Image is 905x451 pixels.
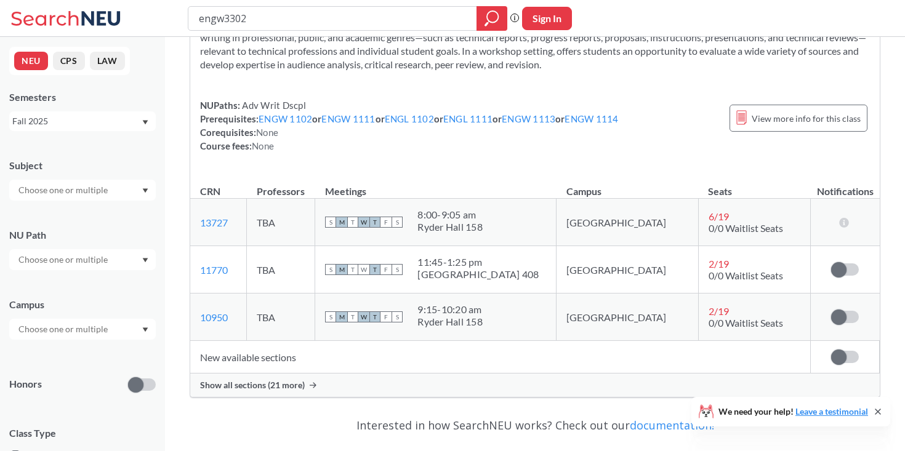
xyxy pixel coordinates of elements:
div: NU Path [9,228,156,242]
span: W [358,311,369,322]
button: Sign In [522,7,572,30]
div: Subject [9,159,156,172]
div: Fall 2025Dropdown arrow [9,111,156,131]
span: 0/0 Waitlist Seats [709,269,783,281]
div: Semesters [9,90,156,104]
a: 13727 [200,217,228,228]
a: 11770 [200,264,228,276]
a: ENGW 1114 [565,113,618,124]
span: None [252,140,274,151]
span: S [325,311,336,322]
svg: Dropdown arrow [142,258,148,263]
div: magnifying glass [477,6,507,31]
svg: Dropdown arrow [142,188,148,193]
div: Dropdown arrow [9,180,156,201]
div: Dropdown arrow [9,319,156,340]
th: Campus [557,172,699,199]
th: Meetings [315,172,557,199]
span: 2 / 19 [709,258,729,269]
span: F [380,217,392,228]
td: [GEOGRAPHIC_DATA] [557,199,699,246]
a: 10950 [200,311,228,323]
span: Class Type [9,426,156,440]
span: 0/0 Waitlist Seats [709,317,783,329]
span: M [336,311,347,322]
span: T [369,311,380,322]
div: Ryder Hall 158 [417,316,483,328]
div: Fall 2025 [12,114,141,128]
div: 11:45 - 1:25 pm [417,256,539,268]
button: LAW [90,52,125,70]
span: T [347,264,358,275]
div: Campus [9,298,156,311]
th: Seats [698,172,810,199]
span: Adv Writ Dscpl [240,100,306,111]
span: T [369,217,380,228]
span: S [392,264,403,275]
div: Dropdown arrow [9,249,156,270]
input: Choose one or multiple [12,183,116,198]
input: Class, professor, course number, "phrase" [198,8,468,29]
td: [GEOGRAPHIC_DATA] [557,246,699,293]
svg: magnifying glass [485,10,499,27]
div: NUPaths: Prerequisites: or or or or or Corequisites: Course fees: [200,98,619,153]
svg: Dropdown arrow [142,327,148,332]
button: NEU [14,52,48,70]
span: W [358,217,369,228]
p: Honors [9,377,42,391]
td: [GEOGRAPHIC_DATA] [557,293,699,341]
span: W [358,264,369,275]
input: Choose one or multiple [12,252,116,267]
a: documentation! [630,418,714,433]
div: 9:15 - 10:20 am [417,303,483,316]
input: Choose one or multiple [12,322,116,337]
td: TBA [247,293,315,341]
span: Show all sections (21 more) [200,380,305,391]
svg: Dropdown arrow [142,120,148,125]
td: TBA [247,246,315,293]
span: T [369,264,380,275]
div: CRN [200,185,220,198]
a: ENGW 1102 [259,113,312,124]
div: Interested in how SearchNEU works? Check out our [190,407,880,443]
span: S [392,217,403,228]
td: New available sections [190,341,811,373]
span: We need your help! [718,407,868,416]
span: 6 / 19 [709,210,729,222]
th: Notifications [811,172,880,199]
div: [GEOGRAPHIC_DATA] 408 [417,268,539,281]
span: M [336,264,347,275]
span: S [392,311,403,322]
div: 8:00 - 9:05 am [417,209,483,221]
section: Offers writing instruction for students in the College of Engineering and the College of Computer... [200,17,870,71]
a: Leave a testimonial [795,406,868,417]
span: 0/0 Waitlist Seats [709,222,783,234]
a: ENGW 1113 [502,113,555,124]
div: Show all sections (21 more) [190,373,880,397]
span: M [336,217,347,228]
a: ENGL 1111 [443,113,493,124]
span: View more info for this class [752,111,861,126]
th: Professors [247,172,315,199]
a: ENGW 1111 [321,113,375,124]
span: 2 / 19 [709,305,729,317]
span: None [256,127,278,138]
td: TBA [247,199,315,246]
span: T [347,217,358,228]
a: ENGL 1102 [385,113,434,124]
span: T [347,311,358,322]
span: S [325,264,336,275]
span: F [380,264,392,275]
div: Ryder Hall 158 [417,221,483,233]
button: CPS [53,52,85,70]
span: S [325,217,336,228]
span: F [380,311,392,322]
